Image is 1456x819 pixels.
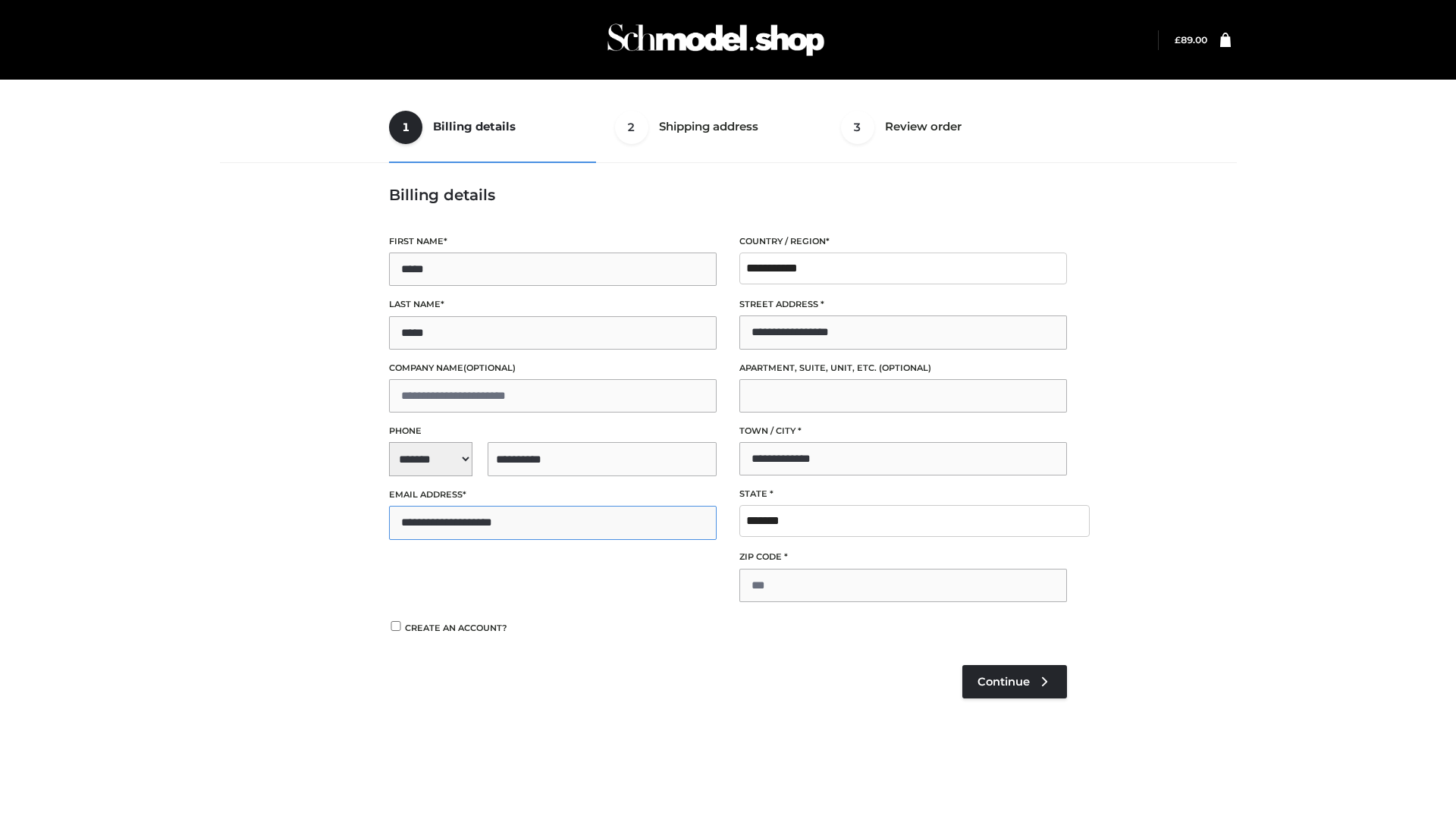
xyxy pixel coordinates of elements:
label: Company name [389,361,717,375]
label: Country / Region [739,234,1067,249]
label: Email address [389,488,717,502]
label: Phone [389,424,717,438]
label: Last name [389,297,717,312]
span: £ [1175,34,1181,45]
span: Create an account? [405,623,507,633]
img: Schmodel Admin 964 [602,10,830,70]
label: ZIP Code [739,550,1067,564]
label: Town / City [739,424,1067,438]
label: Apartment, suite, unit, etc. [739,361,1067,375]
label: State [739,487,1067,501]
span: (optional) [463,362,516,373]
h3: Billing details [389,186,1067,204]
span: (optional) [879,362,931,373]
a: £89.00 [1175,34,1207,45]
span: Continue [977,675,1030,689]
a: Continue [962,665,1067,698]
label: First name [389,234,717,249]
bdi: 89.00 [1175,34,1207,45]
input: Create an account? [389,621,403,631]
label: Street address [739,297,1067,312]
